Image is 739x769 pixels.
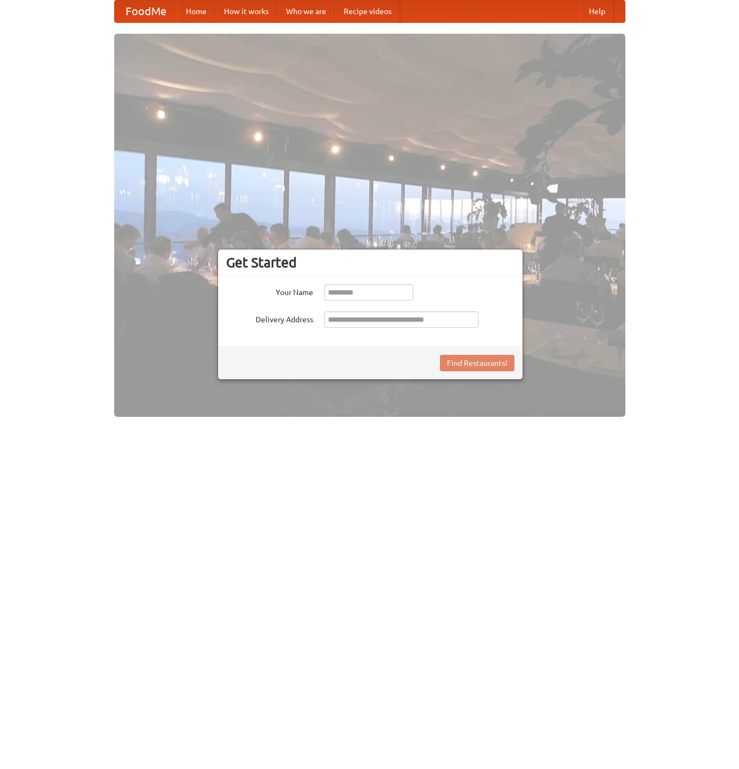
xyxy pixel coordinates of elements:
[115,1,177,22] a: FoodMe
[215,1,277,22] a: How it works
[580,1,614,22] a: Help
[277,1,335,22] a: Who we are
[226,284,313,298] label: Your Name
[440,355,514,371] button: Find Restaurants!
[335,1,400,22] a: Recipe videos
[226,254,514,271] h3: Get Started
[177,1,215,22] a: Home
[226,311,313,325] label: Delivery Address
